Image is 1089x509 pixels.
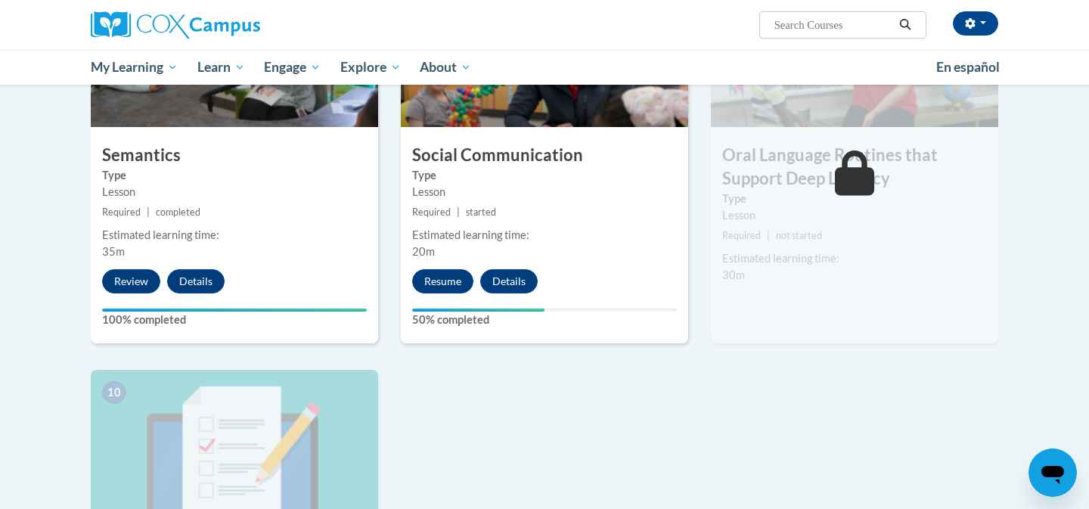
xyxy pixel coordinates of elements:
[412,309,544,312] div: Your progress
[953,11,998,36] button: Account Settings
[91,58,178,76] span: My Learning
[197,58,245,76] span: Learn
[722,191,987,207] label: Type
[412,227,677,244] div: Estimated learning time:
[102,381,126,404] span: 10
[722,230,761,241] span: Required
[68,50,1021,85] div: Main menu
[147,206,150,218] span: |
[264,58,321,76] span: Engage
[102,167,367,184] label: Type
[466,206,496,218] span: started
[936,59,1000,75] span: En español
[81,50,188,85] a: My Learning
[330,50,411,85] a: Explore
[156,206,200,218] span: completed
[926,51,1010,83] a: En español
[91,11,378,39] a: Cox Campus
[102,227,367,244] div: Estimated learning time:
[254,50,330,85] a: Engage
[412,312,677,328] label: 50% completed
[91,144,378,167] h3: Semantics
[102,312,367,328] label: 100% completed
[102,184,367,200] div: Lesson
[722,268,745,281] span: 30m
[711,144,998,191] h3: Oral Language Routines that Support Deep Literacy
[188,50,255,85] a: Learn
[457,206,460,218] span: |
[480,269,538,293] button: Details
[411,50,482,85] a: About
[102,269,160,293] button: Review
[102,206,141,218] span: Required
[412,206,451,218] span: Required
[102,309,367,312] div: Your progress
[340,58,401,76] span: Explore
[412,184,677,200] div: Lesson
[1028,448,1077,497] iframe: Button to launch messaging window
[412,269,473,293] button: Resume
[91,11,260,39] img: Cox Campus
[420,58,471,76] span: About
[894,16,917,34] button: Search
[773,16,894,34] input: Search Courses
[167,269,225,293] button: Details
[401,144,688,167] h3: Social Communication
[776,230,822,241] span: not started
[722,250,987,267] div: Estimated learning time:
[722,207,987,224] div: Lesson
[102,245,125,258] span: 35m
[767,230,770,241] span: |
[412,245,435,258] span: 20m
[412,167,677,184] label: Type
